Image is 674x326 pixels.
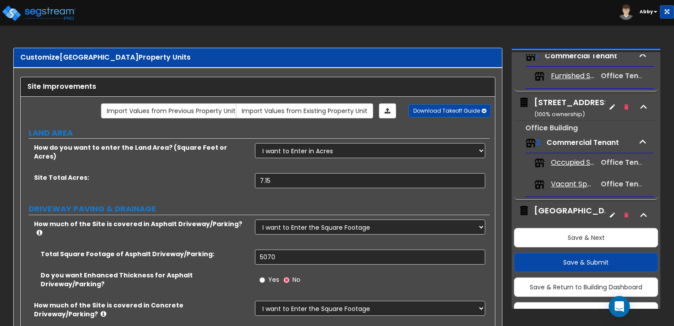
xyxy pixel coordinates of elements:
small: Office Building [525,123,578,133]
img: tenants.png [534,158,545,168]
img: tenants.png [525,51,536,62]
small: ( 100 % ownership) [534,110,585,118]
label: Do you want Enhanced Thickness for Asphalt Driveway/Parking? [41,271,248,288]
a: Import the dynamic attribute values from existing properties. [236,103,373,118]
span: Vacant Spaces [551,179,595,190]
span: 2 [536,137,540,148]
i: click for more info! [101,311,106,317]
div: Customize Property Units [20,53,495,63]
button: Save & Submit [514,253,658,272]
img: building.svg [518,205,530,216]
b: Abby [640,8,653,15]
input: No [284,275,289,285]
span: Annex Building [518,205,605,227]
div: Site Improvements [27,82,488,92]
i: click for more info! [37,229,42,236]
label: How much of the Site is covered in Concrete Driveway/Parking? [34,301,248,318]
div: Open Intercom Messenger [609,296,630,317]
span: Yes [268,275,279,284]
span: Download Takeoff Guide [413,107,480,114]
label: Site Total Acres: [34,173,248,182]
span: Office Tenant [601,71,651,81]
a: Import the dynamic attributes value through Excel sheet [379,103,396,118]
img: tenants.png [534,71,545,82]
img: avatar.png [618,4,634,20]
input: Yes [259,275,265,285]
button: Save & Next [514,228,658,247]
span: No [292,275,300,284]
label: LAND AREA [29,127,490,139]
label: Total Square Footage of Asphalt Driveway/Parking: [41,250,248,258]
span: Office Tenant [601,157,651,167]
button: Advanced [514,302,658,322]
span: 2033 N Main [518,97,605,119]
label: How do you want to enter the Land Area? (Square Feet or Acres) [34,143,248,161]
span: Commercial Tenant [547,137,619,148]
img: building.svg [518,97,530,108]
div: [GEOGRAPHIC_DATA] [534,205,625,227]
img: tenants.png [525,138,536,148]
img: logo_pro_r.png [1,4,76,22]
span: Occupied Spaces [551,158,595,168]
a: Import the dynamic attribute values from previous properties. [101,103,241,118]
span: Commercial Tenant [545,51,617,61]
span: Office Tenant [601,179,651,189]
button: Download Takeoff Guide [408,104,491,118]
button: Save & Return to Building Dashboard [514,277,658,297]
span: 1 [536,51,539,61]
span: Furnished Spaces [551,71,595,81]
label: DRIVEWAY PAVING & DRAINAGE [29,203,490,215]
img: tenants.png [534,179,545,190]
div: [STREET_ADDRESS] [534,97,613,119]
label: How much of the Site is covered in Asphalt Driveway/Parking? [34,220,248,237]
span: [GEOGRAPHIC_DATA] [60,52,139,62]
